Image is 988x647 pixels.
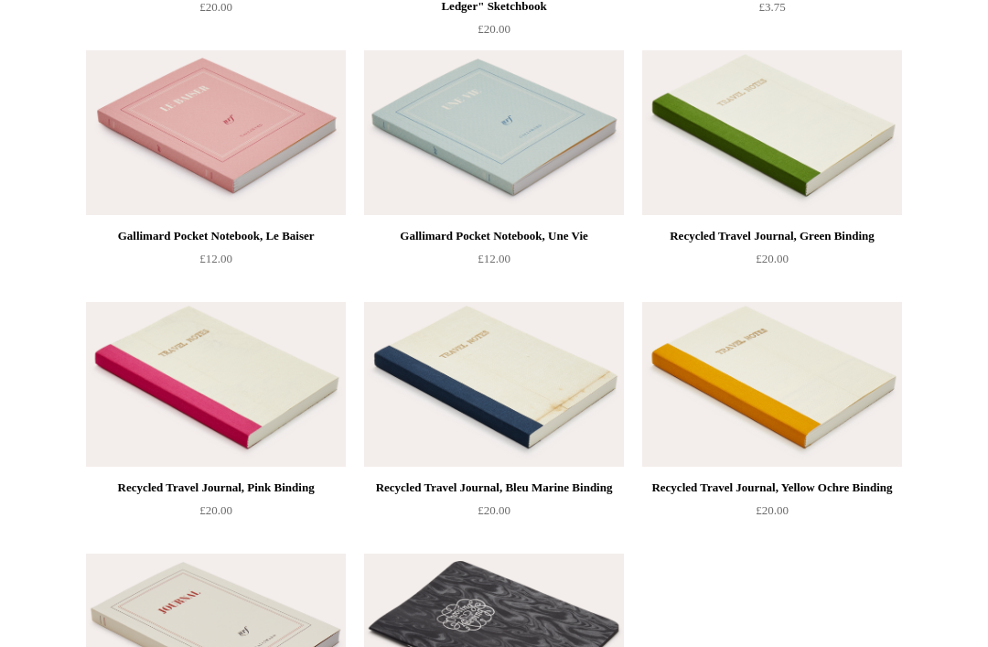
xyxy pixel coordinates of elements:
[642,302,902,467] a: Recycled Travel Journal, Yellow Ochre Binding Recycled Travel Journal, Yellow Ochre Binding
[478,22,510,36] span: £20.00
[642,302,902,467] img: Recycled Travel Journal, Yellow Ochre Binding
[86,302,346,467] img: Recycled Travel Journal, Pink Binding
[647,477,897,499] div: Recycled Travel Journal, Yellow Ochre Binding
[91,225,341,247] div: Gallimard Pocket Notebook, Le Baiser
[642,50,902,215] img: Recycled Travel Journal, Green Binding
[86,225,346,300] a: Gallimard Pocket Notebook, Le Baiser £12.00
[86,50,346,215] a: Gallimard Pocket Notebook, Le Baiser Gallimard Pocket Notebook, Le Baiser
[364,302,624,467] img: Recycled Travel Journal, Bleu Marine Binding
[364,50,624,215] a: Gallimard Pocket Notebook, Une Vie Gallimard Pocket Notebook, Une Vie
[86,302,346,467] a: Recycled Travel Journal, Pink Binding Recycled Travel Journal, Pink Binding
[364,50,624,215] img: Gallimard Pocket Notebook, Une Vie
[86,477,346,552] a: Recycled Travel Journal, Pink Binding £20.00
[91,477,341,499] div: Recycled Travel Journal, Pink Binding
[478,503,510,517] span: £20.00
[364,302,624,467] a: Recycled Travel Journal, Bleu Marine Binding Recycled Travel Journal, Bleu Marine Binding
[199,503,232,517] span: £20.00
[647,225,897,247] div: Recycled Travel Journal, Green Binding
[364,225,624,300] a: Gallimard Pocket Notebook, Une Vie £12.00
[642,50,902,215] a: Recycled Travel Journal, Green Binding Recycled Travel Journal, Green Binding
[756,503,789,517] span: £20.00
[369,477,619,499] div: Recycled Travel Journal, Bleu Marine Binding
[86,50,346,215] img: Gallimard Pocket Notebook, Le Baiser
[642,225,902,300] a: Recycled Travel Journal, Green Binding £20.00
[364,477,624,552] a: Recycled Travel Journal, Bleu Marine Binding £20.00
[199,252,232,265] span: £12.00
[642,477,902,552] a: Recycled Travel Journal, Yellow Ochre Binding £20.00
[478,252,510,265] span: £12.00
[756,252,789,265] span: £20.00
[369,225,619,247] div: Gallimard Pocket Notebook, Une Vie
